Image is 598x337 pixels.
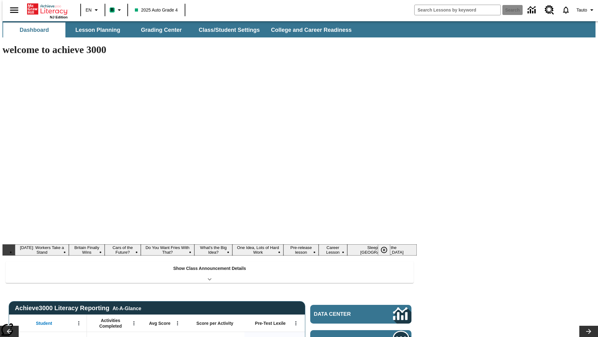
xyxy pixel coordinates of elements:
button: College and Career Readiness [266,22,357,37]
button: Slide 6 One Idea, Lots of Hard Work [232,244,283,256]
button: Profile/Settings [574,4,598,16]
div: Home [27,2,68,19]
button: Language: EN, Select a language [83,4,103,16]
span: B [111,6,114,14]
a: Data Center [524,2,541,19]
span: Pre-Test Lexile [255,320,286,326]
span: EN [86,7,92,13]
a: Home [27,3,68,15]
button: Lesson Planning [67,22,129,37]
button: Open Menu [129,319,139,328]
span: Student [36,320,52,326]
button: Pause [378,244,390,256]
span: Score per Activity [197,320,234,326]
button: Open side menu [5,1,23,19]
span: Avg Score [149,320,170,326]
button: Dashboard [3,22,65,37]
input: search field [415,5,501,15]
a: Notifications [558,2,574,18]
button: Lesson carousel, Next [579,326,598,337]
button: Slide 1 Labor Day: Workers Take a Stand [15,244,69,256]
h1: welcome to achieve 3000 [2,44,417,56]
button: Slide 2 Britain Finally Wins [69,244,104,256]
button: Boost Class color is mint green. Change class color [107,4,126,16]
span: 2025 Auto Grade 4 [135,7,178,13]
button: Grading Center [130,22,192,37]
button: Open Menu [74,319,83,328]
div: Show Class Announcement Details [6,261,414,283]
span: NJ Edition [50,15,68,19]
button: Slide 9 Sleepless in the Animal Kingdom [347,244,417,256]
button: Slide 8 Career Lesson [319,244,347,256]
button: Slide 3 Cars of the Future? [105,244,141,256]
button: Open Menu [291,319,301,328]
span: Achieve3000 Literacy Reporting [15,305,141,312]
button: Open Menu [173,319,182,328]
p: Show Class Announcement Details [173,265,246,272]
div: SubNavbar [2,21,596,37]
div: At-A-Glance [112,305,141,311]
a: Data Center [310,305,411,324]
span: Tauto [577,7,587,13]
span: Data Center [314,311,372,317]
button: Slide 4 Do You Want Fries With That? [141,244,194,256]
div: SubNavbar [2,22,357,37]
a: Resource Center, Will open in new tab [541,2,558,18]
button: Slide 7 Pre-release lesson [283,244,319,256]
button: Slide 5 What's the Big Idea? [194,244,233,256]
button: Class/Student Settings [194,22,265,37]
span: Activities Completed [90,318,131,329]
div: Pause [378,244,396,256]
